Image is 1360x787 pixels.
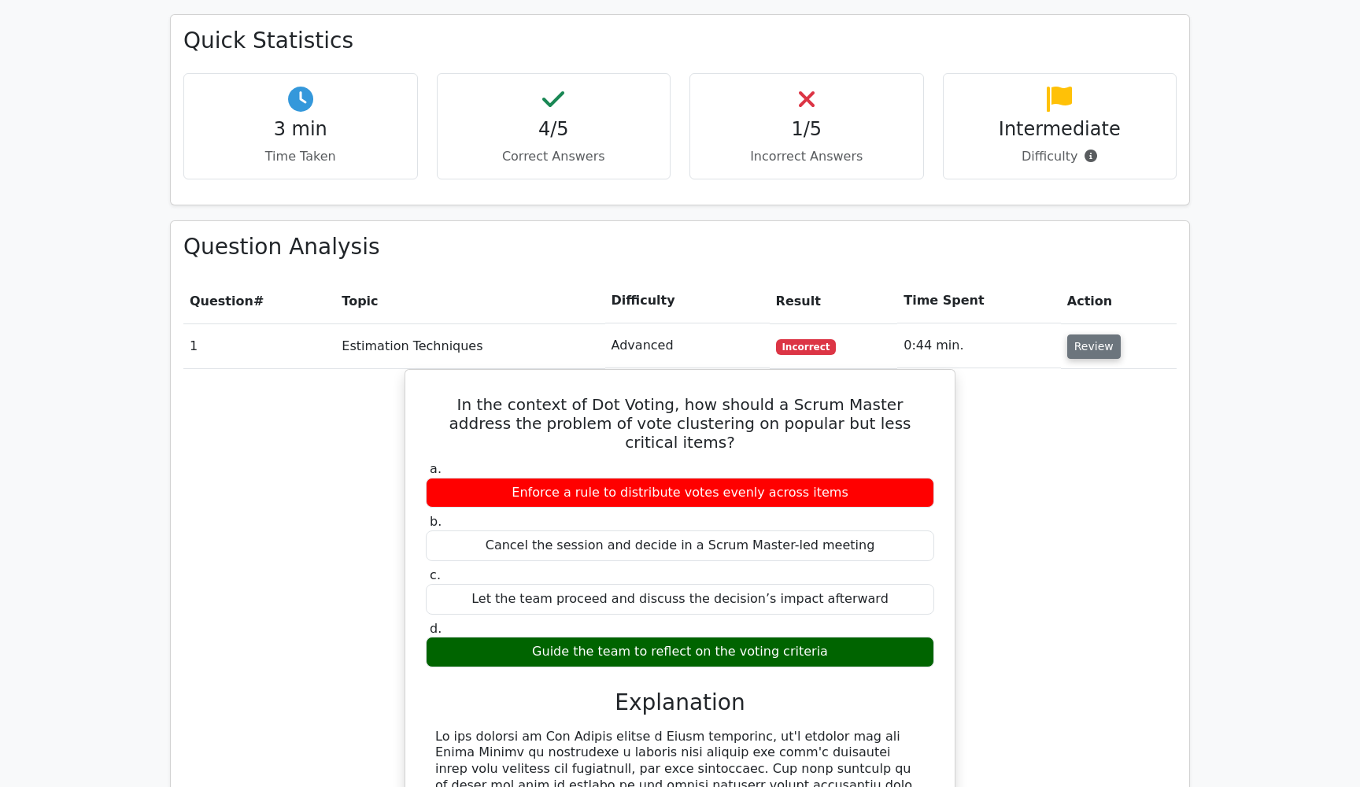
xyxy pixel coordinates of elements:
[430,621,442,636] span: d.
[1067,334,1121,359] button: Review
[335,279,604,323] th: Topic
[703,118,911,141] h4: 1/5
[430,514,442,529] span: b.
[450,118,658,141] h4: 4/5
[1061,279,1177,323] th: Action
[426,530,934,561] div: Cancel the session and decide in a Scrum Master-led meeting
[897,279,1061,323] th: Time Spent
[605,323,770,368] td: Advanced
[776,339,837,355] span: Incorrect
[424,395,936,452] h5: In the context of Dot Voting, how should a Scrum Master address the problem of vote clustering on...
[197,147,405,166] p: Time Taken
[183,323,335,368] td: 1
[770,279,898,323] th: Result
[426,584,934,615] div: Let the team proceed and discuss the decision’s impact afterward
[435,689,925,716] h3: Explanation
[605,279,770,323] th: Difficulty
[197,118,405,141] h4: 3 min
[450,147,658,166] p: Correct Answers
[430,567,441,582] span: c.
[956,147,1164,166] p: Difficulty
[183,279,335,323] th: #
[426,478,934,508] div: Enforce a rule to distribute votes evenly across items
[190,294,253,309] span: Question
[335,323,604,368] td: Estimation Techniques
[183,28,1177,54] h3: Quick Statistics
[430,461,442,476] span: a.
[426,637,934,667] div: Guide the team to reflect on the voting criteria
[183,234,1177,260] h3: Question Analysis
[703,147,911,166] p: Incorrect Answers
[897,323,1061,368] td: 0:44 min.
[956,118,1164,141] h4: Intermediate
